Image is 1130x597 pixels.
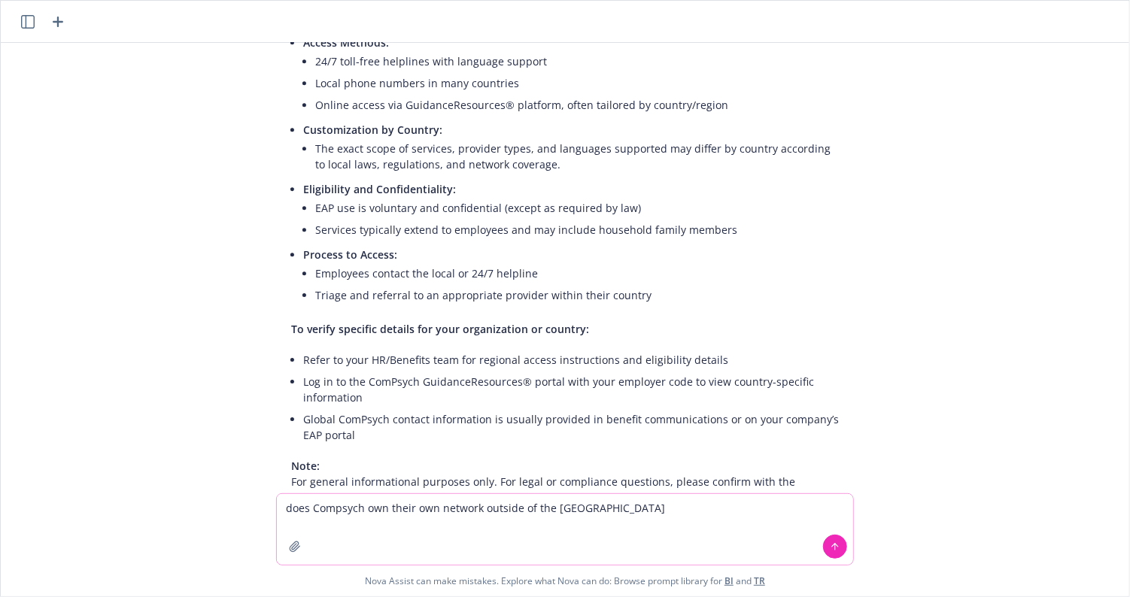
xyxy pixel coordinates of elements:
[291,458,839,505] p: For general informational purposes only. For legal or compliance questions, please confirm with t...
[291,459,320,473] span: Note:
[754,574,765,587] a: TR
[303,349,839,371] li: Refer to your HR/Benefits team for regional access instructions and eligibility details
[303,247,397,262] span: Process to Access:
[303,182,456,196] span: Eligibility and Confidentiality:
[315,262,839,284] li: Employees contact the local or 24/7 helpline
[7,565,1123,596] span: Nova Assist can make mistakes. Explore what Nova can do: Browse prompt library for and
[303,408,839,446] li: Global ComPsych contact information is usually provided in benefit communications or on your comp...
[724,574,734,587] a: BI
[315,94,839,116] li: Online access via GuidanceResources® platform, often tailored by country/region
[315,197,839,219] li: EAP use is voluntary and confidential (except as required by law)
[315,50,839,72] li: 24/7 toll-free helplines with language support
[291,322,589,336] span: To verify specific details for your organization or country:
[315,138,839,175] li: The exact scope of services, provider types, and languages supported may differ by country accord...
[303,371,839,408] li: Log in to the ComPsych GuidanceResources® portal with your employer code to view country-specific...
[303,123,442,137] span: Customization by Country:
[315,284,839,306] li: Triage and referral to an appropriate provider within their country
[315,219,839,241] li: Services typically extend to employees and may include household family members
[303,35,389,50] span: Access Methods:
[277,494,853,565] textarea: does Compsych own their own network outside of the [GEOGRAPHIC_DATA]
[315,72,839,94] li: Local phone numbers in many countries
